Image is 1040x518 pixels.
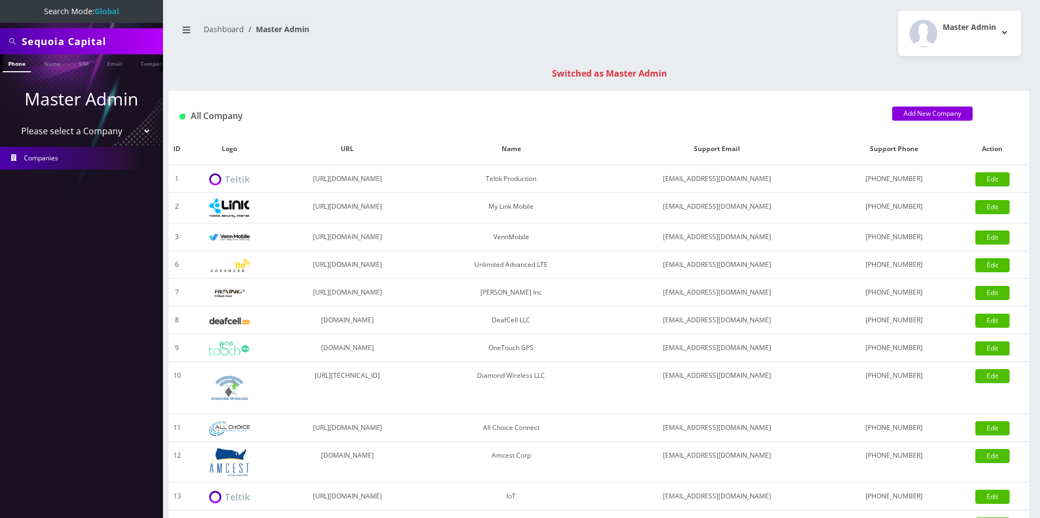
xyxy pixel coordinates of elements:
[273,362,422,414] td: [URL][TECHNICAL_ID]
[833,133,955,165] th: Support Phone
[975,230,1010,245] a: Edit
[421,165,601,193] td: Teltik Production
[209,367,250,408] img: Diamond Wireless LLC
[975,449,1010,463] a: Edit
[209,173,250,186] img: Teltik Production
[833,223,955,251] td: [PHONE_NUMBER]
[421,483,601,510] td: IoT
[421,414,601,442] td: All Choice Connect
[209,259,250,272] img: Unlimited Advanced LTE
[421,279,601,307] td: [PERSON_NAME] Inc
[168,414,186,442] td: 11
[421,251,601,279] td: Unlimited Advanced LTE
[273,414,422,442] td: [URL][DOMAIN_NAME]
[421,334,601,362] td: OneTouch GPS
[833,414,955,442] td: [PHONE_NUMBER]
[273,223,422,251] td: [URL][DOMAIN_NAME]
[975,172,1010,186] a: Edit
[179,67,1040,80] div: Switched as Master Admin
[833,483,955,510] td: [PHONE_NUMBER]
[892,107,973,121] a: Add New Company
[975,421,1010,435] a: Edit
[273,483,422,510] td: [URL][DOMAIN_NAME]
[975,200,1010,214] a: Edit
[273,307,422,334] td: [DOMAIN_NAME]
[95,6,119,16] strong: Global
[833,193,955,223] td: [PHONE_NUMBER]
[209,341,250,355] img: OneTouch GPS
[601,133,833,165] th: Support Email
[601,279,833,307] td: [EMAIL_ADDRESS][DOMAIN_NAME]
[601,362,833,414] td: [EMAIL_ADDRESS][DOMAIN_NAME]
[209,447,250,477] img: Amcest Corp
[209,198,250,217] img: My Link Mobile
[833,307,955,334] td: [PHONE_NUMBER]
[898,11,1021,56] button: Master Admin
[273,251,422,279] td: [URL][DOMAIN_NAME]
[833,251,955,279] td: [PHONE_NUMBER]
[601,442,833,483] td: [EMAIL_ADDRESS][DOMAIN_NAME]
[168,362,186,414] td: 10
[601,483,833,510] td: [EMAIL_ADDRESS][DOMAIN_NAME]
[975,286,1010,300] a: Edit
[975,258,1010,272] a: Edit
[168,483,186,510] td: 13
[601,165,833,193] td: [EMAIL_ADDRESS][DOMAIN_NAME]
[168,223,186,251] td: 3
[168,334,186,362] td: 9
[168,165,186,193] td: 1
[168,251,186,279] td: 6
[833,279,955,307] td: [PHONE_NUMBER]
[273,279,422,307] td: [URL][DOMAIN_NAME]
[975,341,1010,355] a: Edit
[421,362,601,414] td: Diamond Wireless LLC
[421,442,601,483] td: Amcest Corp
[833,362,955,414] td: [PHONE_NUMBER]
[168,279,186,307] td: 7
[601,223,833,251] td: [EMAIL_ADDRESS][DOMAIN_NAME]
[168,133,186,165] th: ID
[73,54,94,71] a: SIM
[186,133,273,165] th: Logo
[209,234,250,241] img: VennMobile
[421,307,601,334] td: DeafCell LLC
[601,307,833,334] td: [EMAIL_ADDRESS][DOMAIN_NAME]
[209,317,250,324] img: DeafCell LLC
[421,223,601,251] td: VennMobile
[135,54,172,71] a: Company
[273,133,422,165] th: URL
[273,442,422,483] td: [DOMAIN_NAME]
[204,24,244,34] a: Dashboard
[273,334,422,362] td: [DOMAIN_NAME]
[3,54,31,72] a: Phone
[975,490,1010,504] a: Edit
[177,18,591,49] nav: breadcrumb
[22,31,160,52] input: Search All Companies
[179,114,185,120] img: All Company
[833,165,955,193] td: [PHONE_NUMBER]
[168,193,186,223] td: 2
[421,133,601,165] th: Name
[209,288,250,298] img: Rexing Inc
[943,23,996,32] h2: Master Admin
[601,334,833,362] td: [EMAIL_ADDRESS][DOMAIN_NAME]
[601,193,833,223] td: [EMAIL_ADDRESS][DOMAIN_NAME]
[168,442,186,483] td: 12
[975,369,1010,383] a: Edit
[956,133,1029,165] th: Action
[24,153,58,163] span: Companies
[601,251,833,279] td: [EMAIL_ADDRESS][DOMAIN_NAME]
[244,23,309,35] li: Master Admin
[44,6,119,16] span: Search Mode:
[102,54,128,71] a: Email
[168,307,186,334] td: 8
[273,193,422,223] td: [URL][DOMAIN_NAME]
[833,334,955,362] td: [PHONE_NUMBER]
[209,491,250,503] img: IoT
[39,54,66,71] a: Name
[209,421,250,436] img: All Choice Connect
[421,193,601,223] td: My Link Mobile
[273,165,422,193] td: [URL][DOMAIN_NAME]
[833,442,955,483] td: [PHONE_NUMBER]
[179,111,876,121] h1: All Company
